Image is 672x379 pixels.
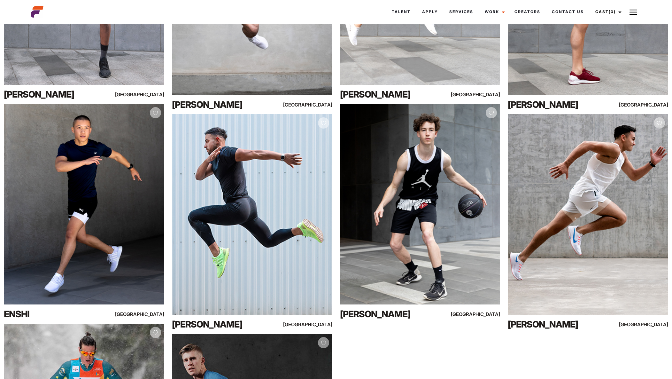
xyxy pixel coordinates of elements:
[340,308,436,320] div: [PERSON_NAME]
[452,91,500,99] div: [GEOGRAPHIC_DATA]
[284,101,332,109] div: [GEOGRAPHIC_DATA]
[546,3,590,20] a: Contact Us
[116,91,164,99] div: [GEOGRAPHIC_DATA]
[630,8,637,16] img: Burger icon
[284,320,332,328] div: [GEOGRAPHIC_DATA]
[4,88,100,101] div: [PERSON_NAME]
[590,3,625,20] a: Cast(0)
[416,3,444,20] a: Apply
[509,3,546,20] a: Creators
[452,310,500,318] div: [GEOGRAPHIC_DATA]
[31,5,43,18] img: cropped-aefm-brand-fav-22-square.png
[172,98,268,111] div: [PERSON_NAME]
[609,9,616,14] span: (0)
[508,98,604,111] div: [PERSON_NAME]
[4,308,100,320] div: Enshi
[620,101,668,109] div: [GEOGRAPHIC_DATA]
[620,320,668,328] div: [GEOGRAPHIC_DATA]
[479,3,509,20] a: Work
[444,3,479,20] a: Services
[508,318,604,331] div: [PERSON_NAME]
[340,88,436,101] div: [PERSON_NAME]
[172,318,268,331] div: [PERSON_NAME]
[386,3,416,20] a: Talent
[116,310,164,318] div: [GEOGRAPHIC_DATA]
